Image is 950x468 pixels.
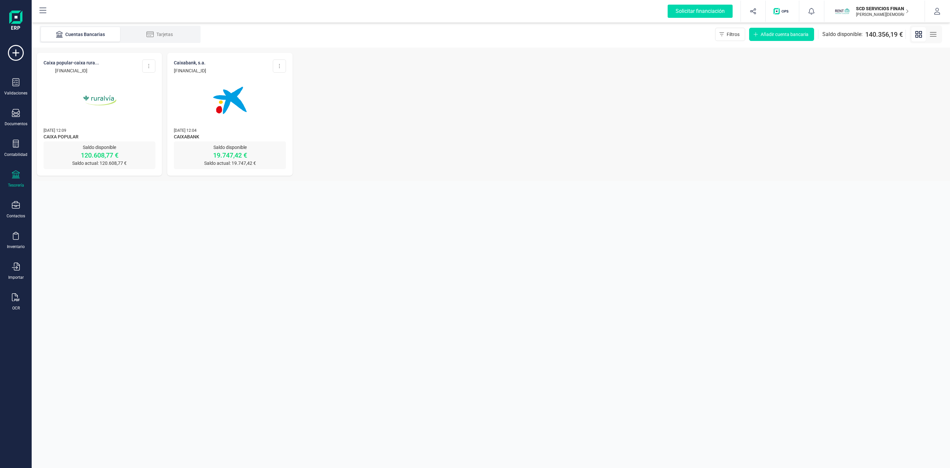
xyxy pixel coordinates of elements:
div: OCR [12,306,20,311]
div: Inventario [7,244,25,249]
p: 19.747,42 € [174,151,286,160]
span: Saldo disponible: [822,30,863,38]
button: Añadir cuenta bancaria [749,28,814,41]
span: CAIXABANK [174,133,286,141]
img: Logo de OPS [774,8,791,15]
p: Saldo disponible [174,144,286,151]
div: Cuentas Bancarias [54,31,107,38]
p: CAIXA POPULAR-CAIXA RURA... [44,59,99,66]
span: CAIXA POPULAR [44,133,155,141]
button: Logo de OPS [770,1,795,22]
img: SC [835,4,849,18]
div: Contactos [7,213,25,219]
p: [FINANCIAL_ID] [44,67,99,74]
div: Documentos [5,121,27,126]
div: Contabilidad [4,152,27,157]
p: SCD SERVICIOS FINANCIEROS SL [856,5,909,12]
button: Filtros [715,28,745,41]
p: Saldo disponible [44,144,155,151]
div: Tarjetas [133,31,186,38]
p: 120.608,77 € [44,151,155,160]
p: [FINANCIAL_ID] [174,67,206,74]
p: Saldo actual: 120.608,77 € [44,160,155,166]
p: CAIXABANK, S.A. [174,59,206,66]
div: Tesorería [8,183,24,188]
div: Validaciones [4,90,27,96]
span: Añadir cuenta bancaria [761,31,808,38]
button: Solicitar financiación [660,1,741,22]
div: Importar [8,275,24,280]
p: Saldo actual: 19.747,42 € [174,160,286,166]
div: Solicitar financiación [668,5,733,18]
img: Logo Finanedi [9,11,22,32]
span: [DATE] 12:09 [44,128,66,133]
span: Filtros [727,31,740,38]
span: 140.356,19 € [865,30,903,39]
p: [PERSON_NAME][DEMOGRAPHIC_DATA][DEMOGRAPHIC_DATA] [856,12,909,17]
button: SCSCD SERVICIOS FINANCIEROS SL[PERSON_NAME][DEMOGRAPHIC_DATA][DEMOGRAPHIC_DATA] [832,1,917,22]
span: [DATE] 12:04 [174,128,197,133]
